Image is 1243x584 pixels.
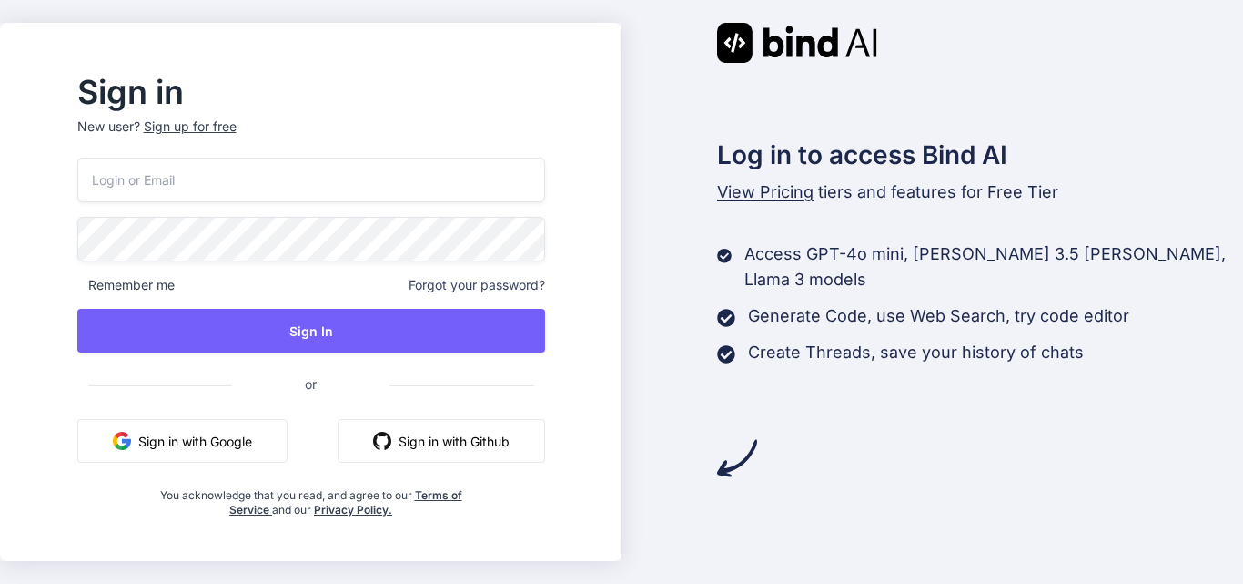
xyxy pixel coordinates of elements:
[744,241,1243,292] p: Access GPT-4o mini, [PERSON_NAME] 3.5 [PERSON_NAME], Llama 3 models
[113,432,131,450] img: google
[229,488,462,517] a: Terms of Service
[717,23,877,63] img: Bind AI logo
[717,179,1243,205] p: tiers and features for Free Tier
[314,503,392,517] a: Privacy Policy.
[717,182,814,201] span: View Pricing
[155,477,467,517] div: You acknowledge that you read, and agree to our and our
[748,303,1129,329] p: Generate Code, use Web Search, try code editor
[77,118,545,158] p: New user?
[77,419,288,463] button: Sign in with Google
[77,309,545,353] button: Sign In
[748,340,1084,365] p: Create Threads, save your history of chats
[144,118,237,136] div: Sign up for free
[717,136,1243,174] h2: Log in to access Bind AI
[232,362,389,406] span: or
[77,158,545,202] input: Login or Email
[717,438,757,478] img: arrow
[373,432,391,450] img: github
[77,77,545,107] h2: Sign in
[77,276,175,294] span: Remember me
[338,419,545,463] button: Sign in with Github
[409,276,545,294] span: Forgot your password?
